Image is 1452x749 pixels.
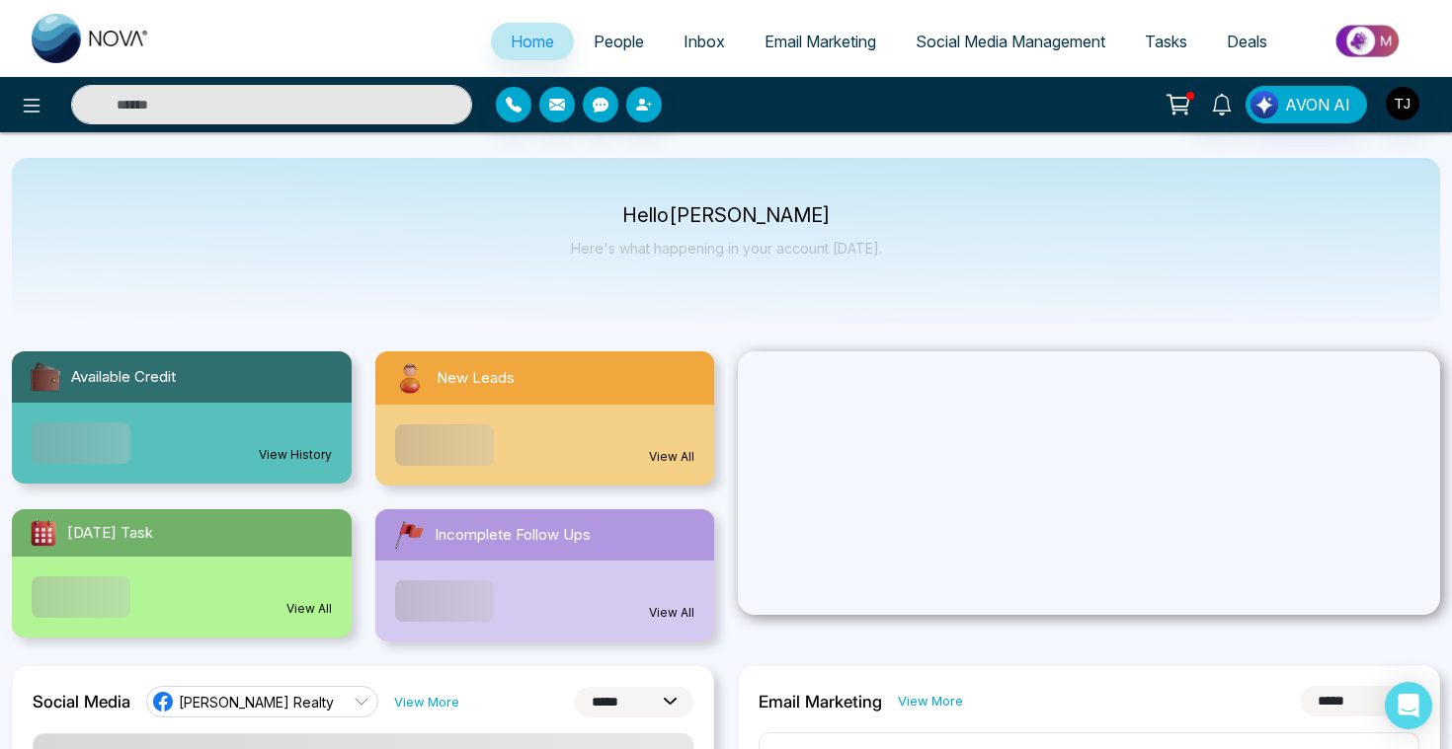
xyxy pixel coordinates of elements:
[1125,23,1207,60] a: Tasks
[1246,86,1367,123] button: AVON AI
[1386,87,1419,120] img: User Avatar
[745,23,896,60] a: Email Marketing
[1285,93,1350,116] span: AVON AI
[33,692,130,712] h2: Social Media
[71,366,176,389] span: Available Credit
[765,32,876,51] span: Email Marketing
[571,207,882,224] p: Hello [PERSON_NAME]
[1207,23,1287,60] a: Deals
[571,240,882,257] p: Here's what happening in your account [DATE].
[1385,682,1432,729] div: Open Intercom Messenger
[491,23,574,60] a: Home
[1145,32,1187,51] span: Tasks
[28,517,59,549] img: todayTask.svg
[286,600,332,618] a: View All
[916,32,1105,51] span: Social Media Management
[363,509,727,641] a: Incomplete Follow UpsView All
[898,692,963,711] a: View More
[259,446,332,464] a: View History
[664,23,745,60] a: Inbox
[437,367,515,390] span: New Leads
[684,32,725,51] span: Inbox
[574,23,664,60] a: People
[394,693,459,712] a: View More
[511,32,554,51] span: Home
[1227,32,1267,51] span: Deals
[1250,91,1278,118] img: Lead Flow
[363,351,727,486] a: New LeadsView All
[32,14,150,63] img: Nova CRM Logo
[179,693,334,712] span: [PERSON_NAME] Realty
[896,23,1125,60] a: Social Media Management
[435,524,591,547] span: Incomplete Follow Ups
[759,692,882,712] h2: Email Marketing
[649,448,694,466] a: View All
[67,522,153,545] span: [DATE] Task
[28,359,63,395] img: availableCredit.svg
[391,359,429,397] img: newLeads.svg
[649,604,694,622] a: View All
[1297,19,1440,63] img: Market-place.gif
[594,32,644,51] span: People
[391,517,427,553] img: followUps.svg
